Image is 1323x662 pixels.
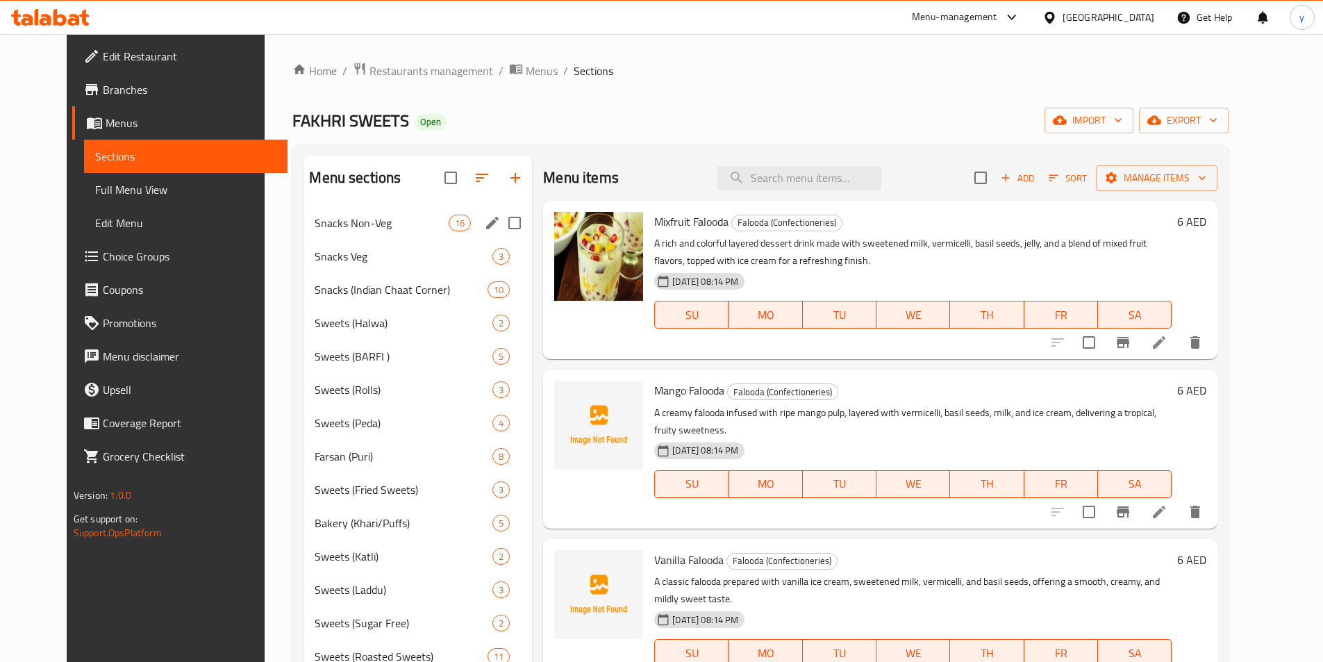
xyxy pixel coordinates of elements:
span: SU [660,474,723,494]
a: Home [292,63,337,79]
div: Menu-management [912,9,997,26]
span: 1.0.0 [110,486,131,504]
button: MO [729,301,802,329]
span: 4 [493,417,509,430]
div: items [492,515,510,531]
div: Farsan (Puri) [315,448,492,465]
div: items [492,348,510,365]
div: Bakery (Khari/Puffs)5 [303,506,532,540]
span: [DATE] 08:14 PM [667,613,744,627]
a: Support.OpsPlatform [74,524,162,542]
button: Sort [1045,167,1090,189]
h2: Menu items [543,167,619,188]
span: Version: [74,486,108,504]
div: [GEOGRAPHIC_DATA] [1063,10,1154,25]
button: SA [1098,301,1172,329]
div: Sweets (Fried Sweets)3 [303,473,532,506]
span: Edit Menu [95,215,276,231]
span: Menu disclaimer [103,348,276,365]
span: [DATE] 08:14 PM [667,444,744,457]
a: Menus [72,106,288,140]
div: items [492,248,510,265]
span: Sweets (Laddu) [315,581,492,598]
a: Grocery Checklist [72,440,288,473]
img: Vanilla Falooda [554,550,643,639]
div: Falooda (Confectioneries) [727,383,838,400]
span: WE [882,305,945,325]
button: delete [1179,326,1212,359]
span: 3 [493,250,509,263]
h6: 6 AED [1177,381,1206,400]
button: import [1045,108,1133,133]
span: Falooda (Confectioneries) [732,215,842,231]
span: Bakery (Khari/Puffs) [315,515,492,531]
span: Grocery Checklist [103,448,276,465]
span: y [1299,10,1304,25]
div: Sweets (Sugar Free)2 [303,606,532,640]
span: 5 [493,517,509,530]
a: Upsell [72,373,288,406]
span: Sweets (Rolls) [315,381,492,398]
button: FR [1024,470,1098,498]
span: Vanilla Falooda [654,549,724,570]
span: Sections [95,148,276,165]
span: Sweets (Katli) [315,548,492,565]
span: export [1150,112,1217,129]
span: Promotions [103,315,276,331]
button: SU [654,470,729,498]
div: Sweets (Halwa)2 [303,306,532,340]
div: items [492,381,510,398]
button: delete [1179,495,1212,529]
p: A classic falooda prepared with vanilla ice cream, sweetened milk, vermicelli, and basil seeds, o... [654,573,1172,608]
div: Sweets (Laddu)3 [303,573,532,606]
span: TU [808,305,871,325]
div: items [492,415,510,431]
span: Coverage Report [103,415,276,431]
a: Full Menu View [84,173,288,206]
img: Mango Falooda [554,381,643,470]
span: Upsell [103,381,276,398]
span: Edit Restaurant [103,48,276,65]
div: Sweets (Peda)4 [303,406,532,440]
span: Manage items [1107,169,1206,187]
span: Branches [103,81,276,98]
span: TU [808,474,871,494]
span: 3 [493,584,509,597]
button: TU [803,470,876,498]
div: items [492,581,510,598]
span: Falooda (Confectioneries) [727,553,837,569]
div: Sweets (Rolls)3 [303,373,532,406]
span: 3 [493,383,509,397]
div: Snacks Non-Veg16edit [303,206,532,240]
div: Snacks (Indian Chaat Corner) [315,281,488,298]
div: Falooda (Confectioneries) [726,553,838,570]
span: Select to update [1074,497,1104,527]
span: 2 [493,550,509,563]
button: TH [950,301,1024,329]
a: Menu disclaimer [72,340,288,373]
span: FR [1030,305,1092,325]
a: Promotions [72,306,288,340]
div: Sweets (BARFI )5 [303,340,532,373]
span: 2 [493,317,509,330]
div: Farsan (Puri)8 [303,440,532,473]
span: FAKHRI SWEETS [292,105,409,136]
button: Branch-specific-item [1106,326,1140,359]
a: Edit Menu [84,206,288,240]
div: Sweets (Katli)2 [303,540,532,573]
span: Select section [966,163,995,192]
span: Sort sections [465,161,499,195]
span: MO [734,305,797,325]
span: FR [1030,474,1092,494]
span: TH [956,474,1018,494]
span: Sweets (Sugar Free) [315,615,492,631]
a: Menus [509,62,558,80]
span: Coupons [103,281,276,298]
span: WE [882,474,945,494]
a: Branches [72,73,288,106]
span: SA [1104,305,1166,325]
span: Choice Groups [103,248,276,265]
span: Sort items [1040,167,1096,189]
span: Mixfruit Falooda [654,211,729,232]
